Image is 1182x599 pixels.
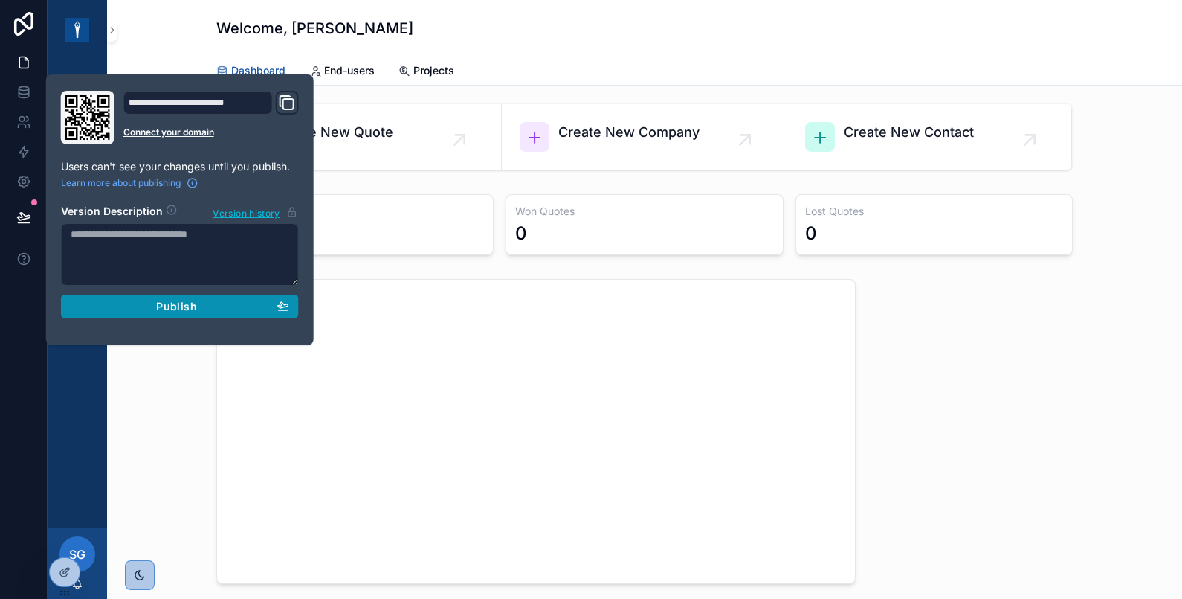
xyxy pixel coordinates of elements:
a: Create New Contact [787,104,1072,170]
span: Create New Contact [844,122,974,143]
h3: Draft Quotes [226,204,484,219]
a: End-users [309,57,375,87]
h3: Won Quotes [515,204,773,219]
span: Dashboard [231,63,285,78]
div: scrollable content [48,60,107,146]
button: Publish [61,295,299,318]
h1: Welcome, [PERSON_NAME] [216,18,413,39]
span: Create New Company [558,122,700,143]
a: Create New Quote [217,104,502,170]
span: Projects [413,63,454,78]
span: SG [69,545,85,563]
span: Publish [156,300,196,313]
span: Learn more about publishing [61,177,181,189]
a: Projects [398,57,454,87]
h2: Version Description [61,204,163,220]
div: Domain and Custom Link [123,91,299,144]
span: Create New Quote [274,122,393,143]
span: Version history [213,205,280,220]
button: Version history [212,204,298,220]
div: 0 [805,222,817,246]
a: Dashboard [216,57,285,86]
span: End-users [324,63,375,78]
img: App logo [65,18,89,42]
h3: Lost Quotes [805,204,1063,219]
a: Learn more about publishing [61,177,198,189]
div: 0 [515,222,527,246]
a: Create New Company [502,104,787,170]
a: Connect your domain [123,126,299,138]
div: chart [226,289,846,574]
p: Users can't see your changes until you publish. [61,159,299,174]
